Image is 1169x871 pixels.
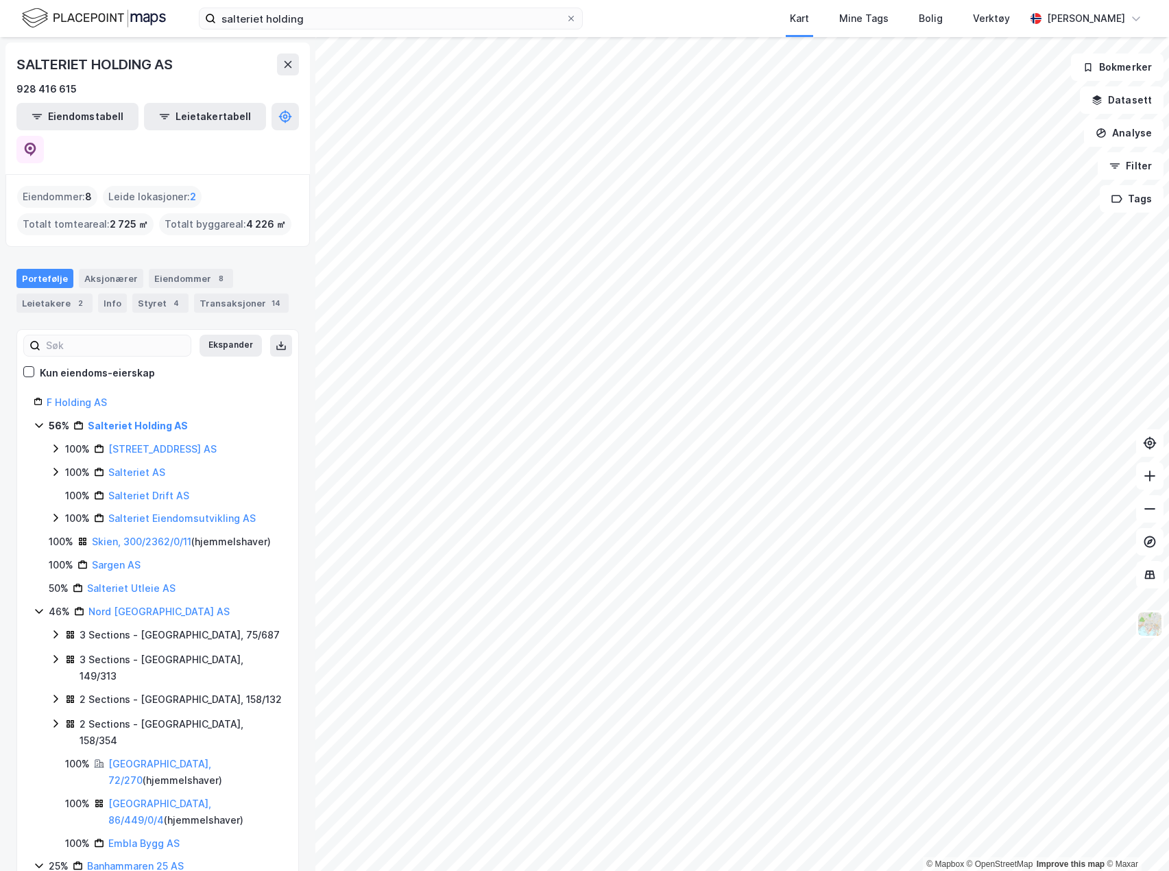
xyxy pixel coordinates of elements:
div: Leide lokasjoner : [103,186,202,208]
div: ( hjemmelshaver ) [108,756,282,789]
div: Eiendommer : [17,186,97,208]
div: Totalt byggareal : [159,213,291,235]
span: 2 725 ㎡ [110,216,148,232]
div: Kun eiendoms-eierskap [40,365,155,381]
div: Eiendommer [149,269,233,288]
div: Styret [132,294,189,313]
a: [GEOGRAPHIC_DATA], 72/270 [108,758,211,786]
div: 100% [65,488,90,504]
div: 100% [49,534,73,550]
div: SALTERIET HOLDING AS [16,53,176,75]
div: Verktøy [973,10,1010,27]
img: Z [1137,611,1163,637]
a: Sargen AS [92,559,141,571]
img: logo.f888ab2527a4732fd821a326f86c7f29.svg [22,6,166,30]
span: 2 [190,189,196,205]
div: 2 Sections - [GEOGRAPHIC_DATA], 158/132 [80,691,282,708]
a: Salteriet Holding AS [88,420,188,431]
div: 46% [49,604,70,620]
iframe: Chat Widget [1100,805,1169,871]
div: 4 [169,296,183,310]
div: 100% [65,510,90,527]
a: Salteriet AS [108,466,165,478]
button: Bokmerker [1071,53,1164,81]
a: [STREET_ADDRESS] AS [108,443,217,455]
div: 2 Sections - [GEOGRAPHIC_DATA], 158/354 [80,716,282,749]
div: 100% [49,557,73,573]
div: Kart [790,10,809,27]
div: [PERSON_NAME] [1047,10,1125,27]
button: Ekspander [200,335,262,357]
div: 56% [49,418,69,434]
span: 4 226 ㎡ [246,216,286,232]
a: Embla Bygg AS [108,837,180,849]
a: F Holding AS [47,396,107,408]
a: Improve this map [1037,859,1105,869]
div: 3 Sections - [GEOGRAPHIC_DATA], 75/687 [80,627,280,643]
div: ( hjemmelshaver ) [108,796,282,828]
div: Bolig [919,10,943,27]
a: Skien, 300/2362/0/11 [92,536,191,547]
a: Nord [GEOGRAPHIC_DATA] AS [88,606,230,617]
input: Søk på adresse, matrikkel, gårdeiere, leietakere eller personer [216,8,566,29]
span: 8 [85,189,92,205]
a: OpenStreetMap [967,859,1033,869]
div: Leietakere [16,294,93,313]
button: Leietakertabell [144,103,266,130]
div: Transaksjoner [194,294,289,313]
button: Filter [1098,152,1164,180]
div: Mine Tags [839,10,889,27]
div: 100% [65,835,90,852]
div: 14 [269,296,283,310]
div: 3 Sections - [GEOGRAPHIC_DATA], 149/313 [80,652,282,684]
div: Totalt tomteareal : [17,213,154,235]
div: Portefølje [16,269,73,288]
div: Info [98,294,127,313]
input: Søk [40,335,191,356]
div: Aksjonærer [79,269,143,288]
a: Salteriet Eiendomsutvikling AS [108,512,256,524]
div: 100% [65,796,90,812]
a: Salteriet Drift AS [108,490,189,501]
div: 100% [65,756,90,772]
div: 2 [73,296,87,310]
a: Mapbox [926,859,964,869]
div: 928 416 615 [16,81,77,97]
div: 100% [65,441,90,457]
div: ( hjemmelshaver ) [92,534,271,550]
div: 8 [214,272,228,285]
button: Tags [1100,185,1164,213]
a: Salteriet Utleie AS [87,582,176,594]
button: Analyse [1084,119,1164,147]
div: Kontrollprogram for chat [1100,805,1169,871]
button: Datasett [1080,86,1164,114]
div: 50% [49,580,69,597]
div: 100% [65,464,90,481]
a: [GEOGRAPHIC_DATA], 86/449/0/4 [108,798,211,826]
button: Eiendomstabell [16,103,138,130]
